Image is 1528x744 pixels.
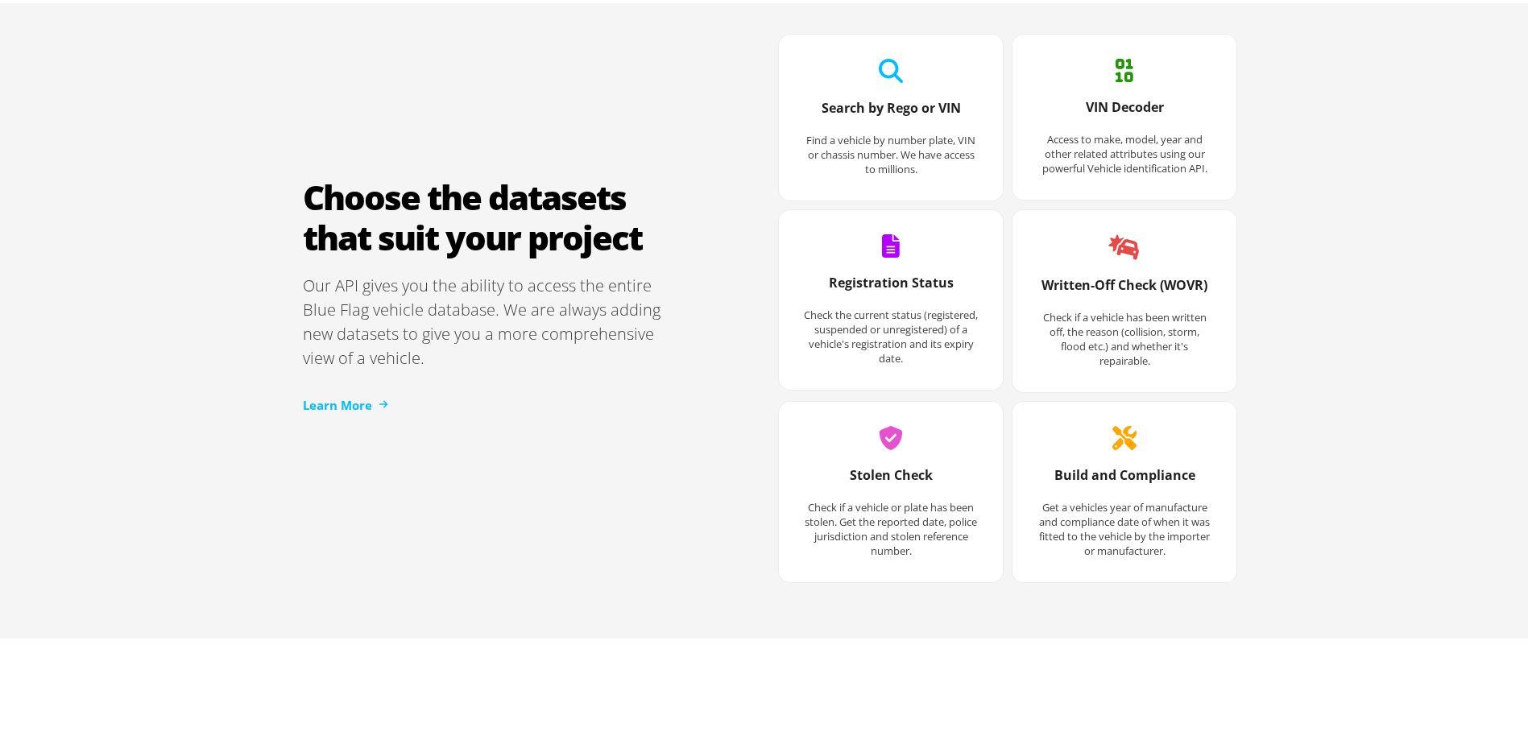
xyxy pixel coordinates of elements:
[1037,463,1212,497] h3: Build and Compliance
[803,304,979,362] p: Check the current status (registered, suspended or unregistered) of a vehicle's registration and ...
[1037,129,1212,172] p: Access to make, model, year and other related attributes using our powerful Vehicle identificatio...
[803,130,979,173] p: Find a vehicle by number plate, VIN or chassis number. We have access to millions.
[303,393,388,411] a: Learn More
[1037,95,1212,129] h3: VIN Decoder
[803,271,979,304] h3: Registration Status
[803,463,979,497] h3: Stolen Check
[303,174,673,254] h2: Choose the datasets that suit your project
[803,96,979,130] h3: Search by Rego or VIN
[803,497,979,555] p: Check if a vehicle or plate has been stolen. Get the reported date, police jurisdiction and stole...
[1037,273,1212,307] h3: Written-Off Check (WOVR)
[1037,497,1212,555] p: Get a vehicles year of manufacture and compliance date of when it was fitted to the vehicle by th...
[303,271,673,367] p: Our API gives you the ability to access the entire Blue Flag vehicle database. We are always addi...
[1037,307,1212,365] p: Check if a vehicle has been written off, the reason (collision, storm, flood etc.) and whether it...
